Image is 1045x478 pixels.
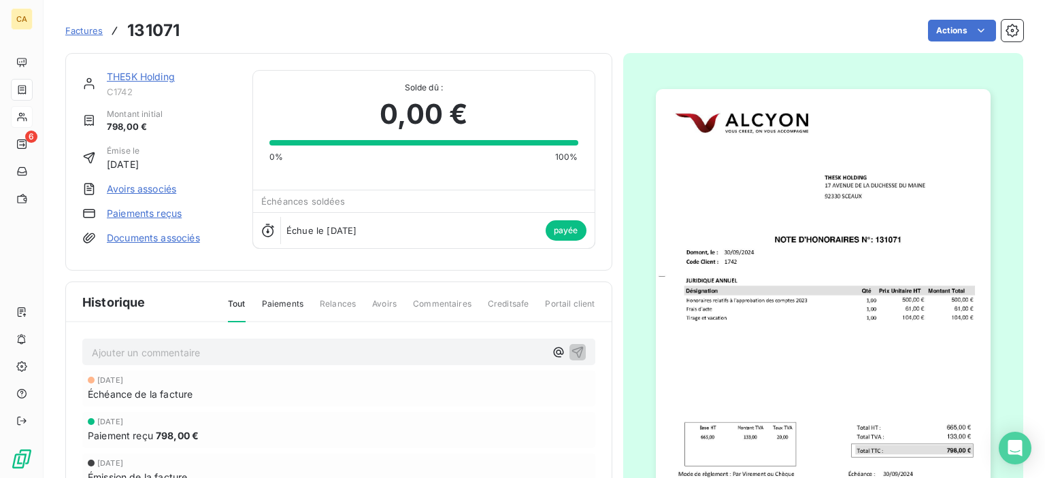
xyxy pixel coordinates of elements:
[11,8,33,30] div: CA
[372,298,397,321] span: Avoirs
[107,231,200,245] a: Documents associés
[88,428,153,443] span: Paiement reçu
[156,428,199,443] span: 798,00 €
[228,298,246,322] span: Tout
[488,298,529,321] span: Creditsafe
[107,207,182,220] a: Paiements reçus
[262,298,303,321] span: Paiements
[107,86,236,97] span: C1742
[999,432,1031,464] div: Open Intercom Messenger
[928,20,996,41] button: Actions
[320,298,356,321] span: Relances
[107,145,139,157] span: Émise le
[97,459,123,467] span: [DATE]
[65,25,103,36] span: Factures
[380,94,467,135] span: 0,00 €
[269,151,283,163] span: 0%
[107,71,175,82] a: THE5K Holding
[545,298,595,321] span: Portail client
[286,225,356,236] span: Échue le [DATE]
[65,24,103,37] a: Factures
[82,293,146,311] span: Historique
[107,157,139,171] span: [DATE]
[555,151,578,163] span: 100%
[269,82,578,94] span: Solde dû :
[11,448,33,470] img: Logo LeanPay
[25,131,37,143] span: 6
[88,387,193,401] span: Échéance de la facture
[127,18,180,43] h3: 131071
[107,120,163,134] span: 798,00 €
[107,182,176,196] a: Avoirs associés
[413,298,471,321] span: Commentaires
[97,417,123,426] span: [DATE]
[107,108,163,120] span: Montant initial
[97,376,123,384] span: [DATE]
[261,196,346,207] span: Échéances soldées
[546,220,586,241] span: payée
